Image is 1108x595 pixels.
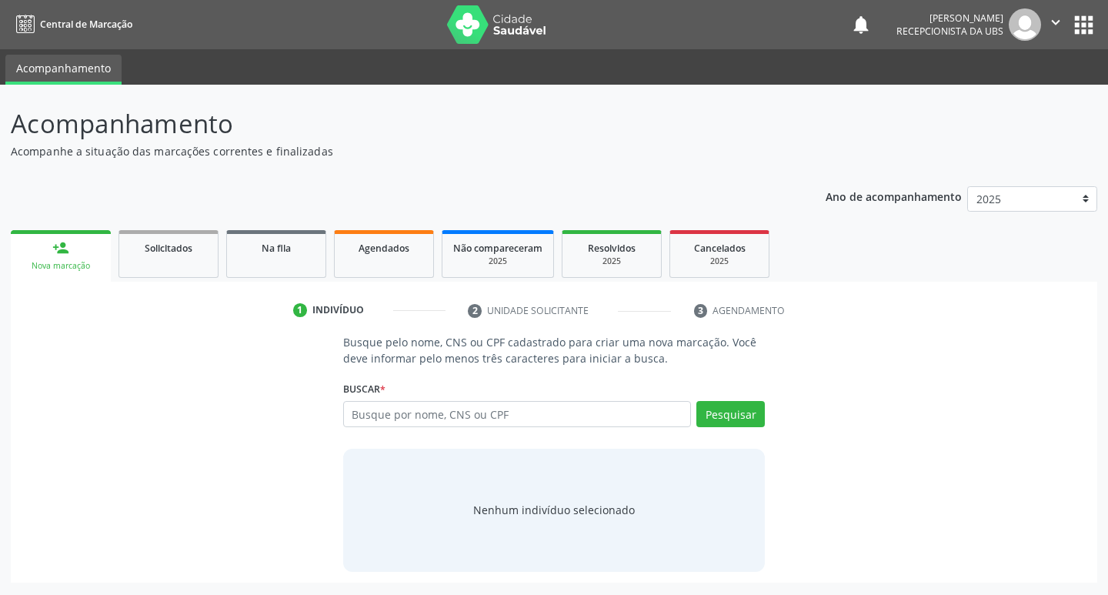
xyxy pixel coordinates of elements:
[343,401,692,427] input: Busque por nome, CNS ou CPF
[1047,14,1064,31] i: 
[681,256,758,267] div: 2025
[11,12,132,37] a: Central de Marcação
[359,242,409,255] span: Agendados
[11,105,771,143] p: Acompanhamento
[40,18,132,31] span: Central de Marcação
[312,303,364,317] div: Indivíduo
[1070,12,1097,38] button: apps
[52,239,69,256] div: person_add
[850,14,872,35] button: notifications
[896,12,1003,25] div: [PERSON_NAME]
[473,502,635,518] div: Nenhum indivíduo selecionado
[11,143,771,159] p: Acompanhe a situação das marcações correntes e finalizadas
[573,256,650,267] div: 2025
[826,186,962,206] p: Ano de acompanhamento
[343,334,766,366] p: Busque pelo nome, CNS ou CPF cadastrado para criar uma nova marcação. Você deve informar pelo men...
[145,242,192,255] span: Solicitados
[588,242,636,255] span: Resolvidos
[293,303,307,317] div: 1
[453,242,542,255] span: Não compareceram
[1009,8,1041,41] img: img
[896,25,1003,38] span: Recepcionista da UBS
[262,242,291,255] span: Na fila
[453,256,542,267] div: 2025
[696,401,765,427] button: Pesquisar
[343,377,385,401] label: Buscar
[1041,8,1070,41] button: 
[5,55,122,85] a: Acompanhamento
[694,242,746,255] span: Cancelados
[22,260,100,272] div: Nova marcação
